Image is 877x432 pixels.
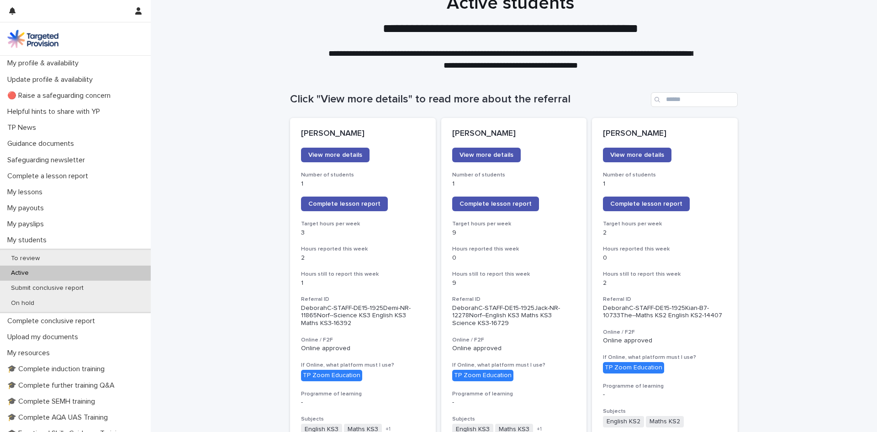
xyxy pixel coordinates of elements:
div: TP Zoom Education [452,370,513,381]
p: My lessons [4,188,50,197]
p: [PERSON_NAME] [603,129,727,139]
p: 🔴 Raise a safeguarding concern [4,91,118,100]
p: 2 [603,279,727,287]
p: DeborahC-STAFF-DE15-1925Jack-NR-12278Norf--English KS3 Maths KS3 Science KS3-16729 [452,304,576,327]
p: DeborahC-STAFF-DE15-1925Demi-NR-11865Norf--Science KS3 English KS3 Maths KS3-16392 [301,304,425,327]
h3: Referral ID [452,296,576,303]
p: Guidance documents [4,139,81,148]
h3: Referral ID [301,296,425,303]
p: 🎓 Complete further training Q&A [4,381,122,390]
p: Safeguarding newsletter [4,156,92,165]
h3: Number of students [301,171,425,179]
p: 1 [301,279,425,287]
p: - [603,391,727,399]
p: 1 [452,180,576,188]
a: Complete lesson report [603,197,690,211]
p: My profile & availability [4,59,86,68]
a: View more details [452,148,521,162]
h3: Programme of learning [452,390,576,398]
h3: Programme of learning [301,390,425,398]
p: Helpful hints to share with YP [4,107,107,116]
span: Complete lesson report [308,201,380,207]
h3: Referral ID [603,296,727,303]
p: 🎓 Complete SEMH training [4,397,102,406]
p: My payouts [4,204,51,213]
p: On hold [4,299,42,307]
h3: Subjects [452,416,576,423]
p: Online approved [603,337,727,345]
p: Complete conclusive report [4,317,102,325]
a: View more details [301,148,370,162]
h3: If Online, what platform must I use? [603,354,727,361]
p: 9 [452,279,576,287]
p: DeborahC-STAFF-DE15-1925Kian-B7-10733The--Maths KS2 English KS2-14407 [603,304,727,320]
h3: If Online, what platform must I use? [301,362,425,369]
span: View more details [610,152,664,158]
h3: If Online, what platform must I use? [452,362,576,369]
span: Complete lesson report [610,201,682,207]
p: [PERSON_NAME] [452,129,576,139]
p: TP News [4,123,43,132]
p: Update profile & availability [4,75,100,84]
p: 9 [452,229,576,237]
h3: Hours still to report this week [301,271,425,278]
h3: Hours still to report this week [603,271,727,278]
p: Submit conclusive report [4,284,91,292]
p: Complete a lesson report [4,172,95,181]
h3: Subjects [603,408,727,415]
span: + 1 [386,427,391,432]
h3: Programme of learning [603,383,727,390]
input: Search [651,92,738,107]
span: English KS2 [603,416,644,427]
p: 2 [301,254,425,262]
h3: Hours reported this week [301,245,425,253]
p: Active [4,269,36,277]
p: 1 [603,180,727,188]
p: 3 [301,229,425,237]
span: View more details [308,152,362,158]
p: 🎓 Complete induction training [4,365,112,373]
p: - [452,399,576,406]
p: - [301,399,425,406]
a: View more details [603,148,671,162]
p: To review [4,255,47,262]
p: My students [4,236,54,245]
p: My resources [4,349,57,357]
div: TP Zoom Education [301,370,362,381]
h3: Target hours per week [301,220,425,228]
h3: Online / F2F [603,329,727,336]
h3: Target hours per week [603,220,727,228]
span: + 1 [537,427,542,432]
p: 0 [452,254,576,262]
p: Upload my documents [4,333,85,341]
span: View more details [460,152,513,158]
h3: Target hours per week [452,220,576,228]
p: [PERSON_NAME] [301,129,425,139]
h3: Hours still to report this week [452,271,576,278]
p: 0 [603,254,727,262]
a: Complete lesson report [301,197,388,211]
h3: Number of students [603,171,727,179]
h3: Online / F2F [452,336,576,344]
p: 🎓 Complete AQA UAS Training [4,413,115,422]
p: Online approved [301,345,425,352]
p: My payslips [4,220,51,229]
div: TP Zoom Education [603,362,664,373]
h3: Hours reported this week [452,245,576,253]
img: M5nRWzHhSzIhMunXDL62 [7,30,58,48]
p: 2 [603,229,727,237]
span: Maths KS2 [646,416,684,427]
span: Complete lesson report [460,201,532,207]
p: Online approved [452,345,576,352]
h3: Hours reported this week [603,245,727,253]
p: 1 [301,180,425,188]
h1: Click "View more details" to read more about the referral [290,93,647,106]
h3: Number of students [452,171,576,179]
h3: Subjects [301,416,425,423]
a: Complete lesson report [452,197,539,211]
h3: Online / F2F [301,336,425,344]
